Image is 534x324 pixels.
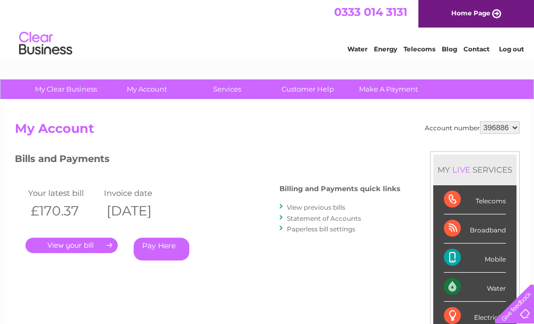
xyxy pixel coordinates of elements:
[25,186,102,200] td: Your latest bill
[103,79,190,99] a: My Account
[15,121,520,141] h2: My Account
[101,186,178,200] td: Invoice date
[25,200,102,222] th: £170.37
[463,45,489,53] a: Contact
[499,45,524,53] a: Log out
[101,200,178,222] th: [DATE]
[287,225,355,233] a: Paperless bill settings
[444,214,506,244] div: Broadband
[25,238,118,253] a: .
[450,165,472,175] div: LIVE
[183,79,271,99] a: Services
[287,203,345,211] a: View previous bills
[17,6,518,51] div: Clear Business is a trading name of Verastar Limited (registered in [GEOGRAPHIC_DATA] No. 3667643...
[442,45,457,53] a: Blog
[134,238,189,260] a: Pay Here
[279,185,400,193] h4: Billing and Payments quick links
[334,5,407,19] a: 0333 014 3131
[19,28,73,60] img: logo.png
[22,79,110,99] a: My Clear Business
[374,45,397,53] a: Energy
[444,244,506,273] div: Mobile
[287,214,361,222] a: Statement of Accounts
[425,121,520,134] div: Account number
[345,79,432,99] a: Make A Payment
[264,79,352,99] a: Customer Help
[444,273,506,302] div: Water
[15,151,400,170] h3: Bills and Payments
[404,45,435,53] a: Telecoms
[444,185,506,214] div: Telecoms
[347,45,367,53] a: Water
[433,155,517,185] div: MY SERVICES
